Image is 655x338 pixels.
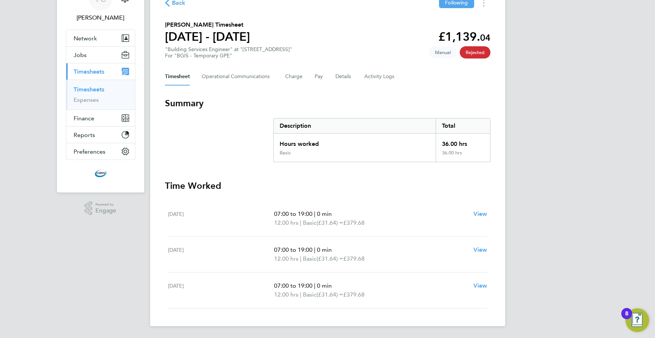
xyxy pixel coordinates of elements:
[300,255,301,262] span: |
[438,30,490,44] app-decimal: £1,139.
[74,115,94,122] span: Finance
[343,219,365,226] span: £379.68
[66,127,135,143] button: Reports
[168,281,274,299] div: [DATE]
[165,46,292,59] div: "Building Services Engineer" at "[STREET_ADDRESS]"
[300,291,301,298] span: |
[317,246,332,253] span: 0 min
[74,68,104,75] span: Timesheets
[165,68,190,86] button: Timesheet
[85,201,116,215] a: Powered byEngage
[66,30,135,46] button: Network
[74,131,95,138] span: Reports
[74,35,97,42] span: Network
[480,32,490,43] span: 04
[274,134,436,150] div: Hours worked
[95,208,116,214] span: Engage
[335,68,352,86] button: Details
[436,118,490,133] div: Total
[473,246,487,253] span: View
[165,20,250,29] h2: [PERSON_NAME] Timesheet
[625,308,649,332] button: Open Resource Center, 8 new notifications
[473,245,487,254] a: View
[314,246,315,253] span: |
[274,210,313,217] span: 07:00 to 19:00
[317,255,343,262] span: (£31.64) =
[66,63,135,80] button: Timesheets
[317,282,332,289] span: 0 min
[202,68,273,86] button: Operational Communications
[429,46,457,58] span: This timesheet was manually created.
[317,219,343,226] span: (£31.64) =
[168,245,274,263] div: [DATE]
[300,219,301,226] span: |
[280,150,291,156] div: Basic
[473,282,487,289] span: View
[317,210,332,217] span: 0 min
[314,210,315,217] span: |
[74,51,87,58] span: Jobs
[168,210,274,227] div: [DATE]
[285,68,303,86] button: Charge
[74,148,105,155] span: Preferences
[436,150,490,162] div: 36.00 hrs
[303,254,317,263] span: Basic
[66,167,135,179] a: Go to home page
[165,97,490,308] section: Timesheet
[274,246,313,253] span: 07:00 to 19:00
[66,80,135,110] div: Timesheets
[473,210,487,217] span: View
[74,86,104,93] a: Timesheets
[95,201,116,208] span: Powered by
[317,291,343,298] span: (£31.64) =
[343,291,365,298] span: £379.68
[165,97,490,109] h3: Summary
[273,118,490,162] div: Summary
[66,13,135,22] span: Tom Cheek
[66,110,135,126] button: Finance
[274,291,298,298] span: 12.00 hrs
[314,282,315,289] span: |
[66,143,135,160] button: Preferences
[74,96,99,103] a: Expenses
[274,255,298,262] span: 12.00 hrs
[274,118,436,133] div: Description
[460,46,490,58] span: This timesheet has been rejected.
[303,218,317,227] span: Basic
[165,180,490,192] h3: Time Worked
[274,219,298,226] span: 12.00 hrs
[274,282,313,289] span: 07:00 to 19:00
[315,68,324,86] button: Pay
[95,167,107,179] img: cbwstaffingsolutions-logo-retina.png
[625,314,628,323] div: 8
[165,29,250,44] h1: [DATE] - [DATE]
[303,290,317,299] span: Basic
[343,255,365,262] span: £379.68
[66,47,135,63] button: Jobs
[473,281,487,290] a: View
[473,210,487,218] a: View
[165,53,292,59] div: For "BGIS - Temporary GPE"
[364,68,395,86] button: Activity Logs
[436,134,490,150] div: 36.00 hrs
